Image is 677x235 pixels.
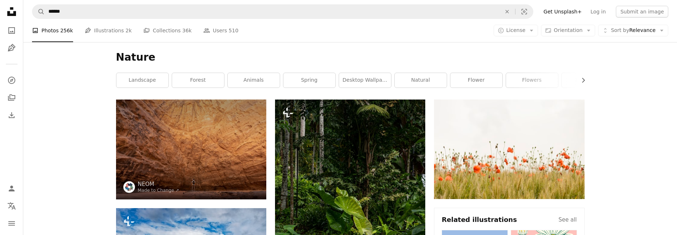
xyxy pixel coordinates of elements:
button: Menu [4,216,19,231]
a: Collections [4,90,19,105]
a: NEOM [138,181,179,188]
button: Orientation [541,25,595,36]
img: Go to NEOM's profile [123,181,135,193]
a: mountain [562,73,614,88]
a: Users 510 [203,19,238,42]
span: License [506,27,526,33]
button: Submit an image [616,6,668,17]
button: scroll list to the right [577,73,585,88]
a: landscape [116,73,168,88]
a: flowers [506,73,558,88]
a: Photos [4,23,19,38]
a: Collections 36k [143,19,192,42]
a: animals [228,73,280,88]
span: Relevance [611,27,656,34]
span: Sort by [611,27,629,33]
button: License [494,25,538,36]
a: natural [395,73,447,88]
span: 510 [229,27,239,35]
a: a man standing in the middle of a canyon [116,146,266,153]
img: a man standing in the middle of a canyon [116,100,266,199]
a: spring [283,73,335,88]
a: a lush green forest filled with lots of trees [275,208,425,215]
button: Sort byRelevance [598,25,668,36]
a: Log in [586,6,610,17]
a: Get Unsplash+ [539,6,586,17]
a: Download History [4,108,19,122]
a: Log in / Sign up [4,181,19,196]
a: Made to Change ↗ [138,188,179,193]
img: orange flowers [434,100,584,199]
button: Language [4,199,19,213]
span: 2k [126,27,132,35]
a: flower [450,73,502,88]
a: forest [172,73,224,88]
a: Explore [4,73,19,88]
button: Visual search [515,5,533,19]
button: Search Unsplash [32,5,45,19]
a: Illustrations [4,41,19,55]
span: Orientation [554,27,582,33]
a: orange flowers [434,146,584,152]
form: Find visuals sitewide [32,4,533,19]
span: 36k [182,27,192,35]
a: See all [558,215,577,224]
a: desktop wallpaper [339,73,391,88]
button: Clear [499,5,515,19]
h1: Nature [116,51,585,64]
h4: Related illustrations [442,215,517,224]
a: Illustrations 2k [85,19,132,42]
